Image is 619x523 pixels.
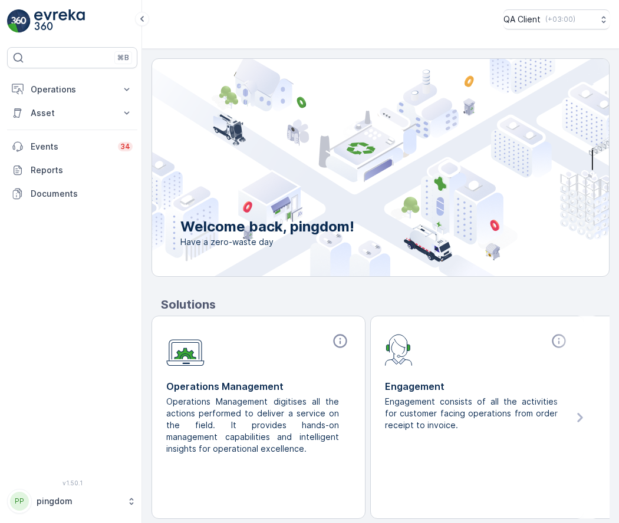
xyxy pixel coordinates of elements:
img: logo [7,9,31,33]
button: Operations [7,78,137,101]
a: Events34 [7,135,137,158]
img: module-icon [385,333,413,366]
p: Documents [31,188,133,200]
p: Asset [31,107,114,119]
span: v 1.50.1 [7,479,137,486]
p: Solutions [161,296,610,313]
p: QA Client [503,14,541,25]
p: ⌘B [117,53,129,62]
a: Reports [7,158,137,182]
button: QA Client(+03:00) [503,9,610,29]
p: ( +03:00 ) [545,15,575,24]
p: Operations Management [166,379,351,393]
p: Welcome back, pingdom! [180,217,354,236]
p: Events [31,141,111,153]
p: Operations Management digitises all the actions performed to deliver a service on the field. It p... [166,396,341,455]
p: pingdom [37,495,121,507]
button: Asset [7,101,137,125]
p: 34 [120,142,130,151]
p: Operations [31,84,114,95]
button: PPpingdom [7,489,137,514]
div: PP [10,492,29,511]
p: Engagement [385,379,569,393]
img: module-icon [166,333,205,366]
img: logo_light-DOdMpM7g.png [34,9,85,33]
img: city illustration [99,59,609,276]
p: Engagement consists of all the activities for customer facing operations from order receipt to in... [385,396,560,431]
span: Have a zero-waste day [180,236,354,248]
p: Reports [31,164,133,176]
a: Documents [7,182,137,206]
